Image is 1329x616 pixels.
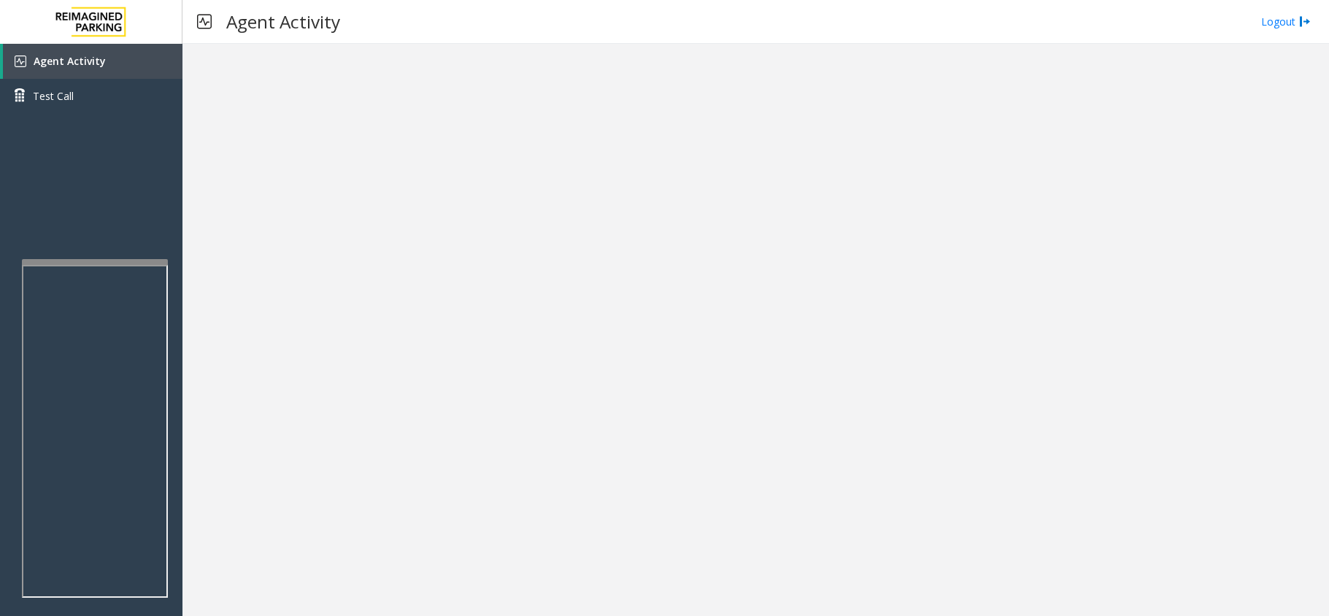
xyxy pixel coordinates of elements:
span: Test Call [33,88,74,104]
span: Agent Activity [34,54,106,68]
h3: Agent Activity [219,4,347,39]
a: Agent Activity [3,44,182,79]
img: pageIcon [197,4,212,39]
img: logout [1299,14,1311,29]
img: 'icon' [15,55,26,67]
a: Logout [1261,14,1311,29]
